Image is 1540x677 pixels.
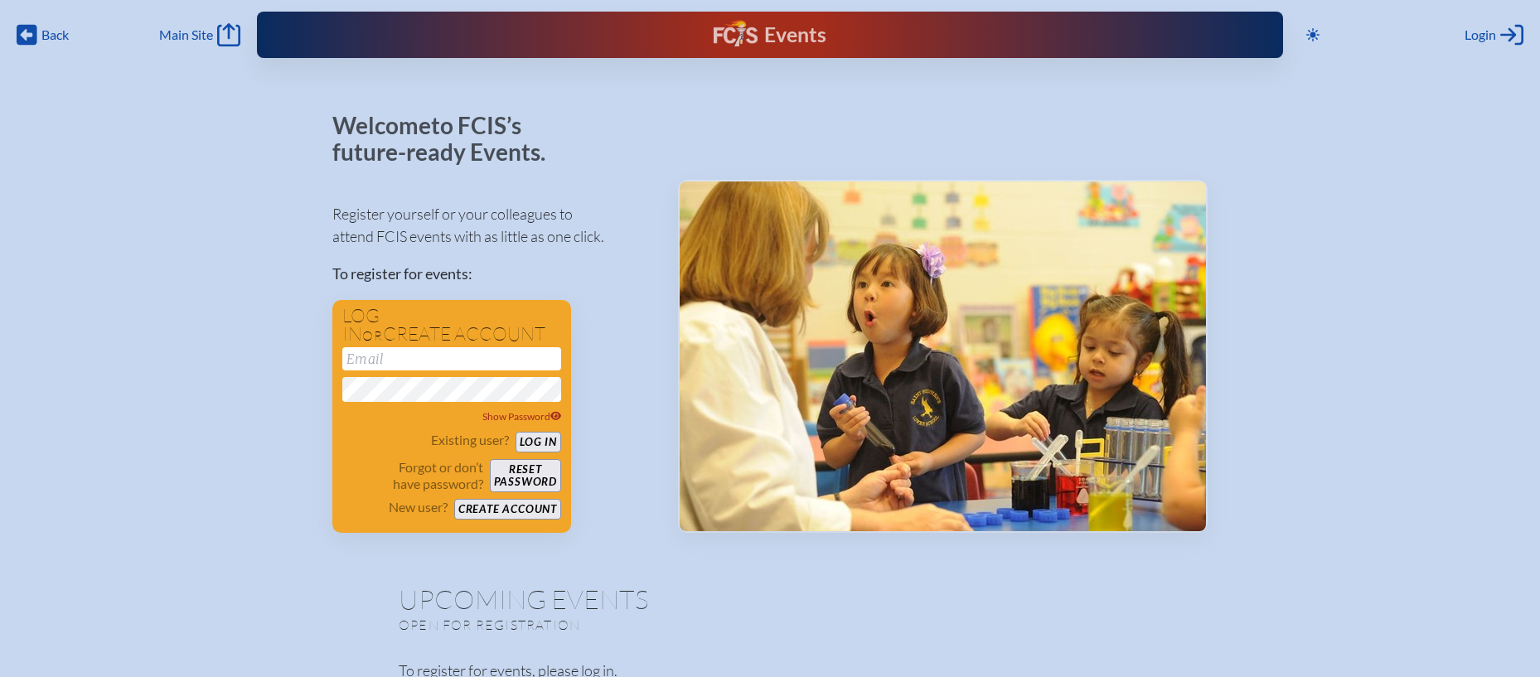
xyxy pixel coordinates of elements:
[399,617,836,633] p: Open for registration
[342,307,561,344] h1: Log in create account
[516,432,561,452] button: Log in
[540,20,1000,50] div: FCIS Events — Future ready
[332,113,564,165] p: Welcome to FCIS’s future-ready Events.
[431,432,509,448] p: Existing user?
[482,410,562,423] span: Show Password
[362,327,383,344] span: or
[342,347,561,370] input: Email
[389,499,448,515] p: New user?
[399,586,1141,612] h1: Upcoming Events
[680,181,1206,531] img: Events
[41,27,69,43] span: Back
[332,263,651,285] p: To register for events:
[332,203,651,248] p: Register yourself or your colleagues to attend FCIS events with as little as one click.
[454,499,561,520] button: Create account
[159,23,240,46] a: Main Site
[1465,27,1496,43] span: Login
[342,459,483,492] p: Forgot or don’t have password?
[159,27,213,43] span: Main Site
[490,459,561,492] button: Resetpassword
